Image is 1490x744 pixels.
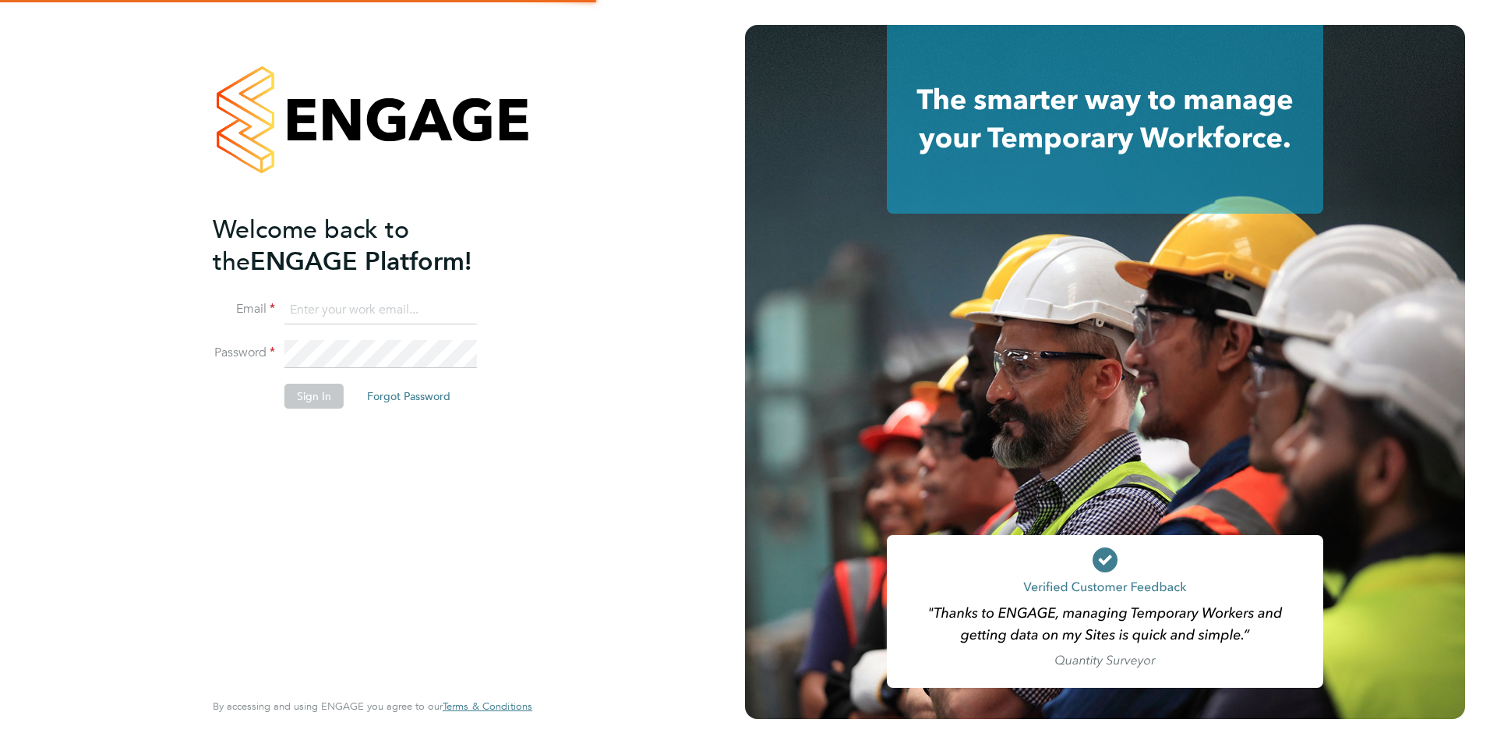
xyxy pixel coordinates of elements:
label: Email [213,301,275,317]
button: Sign In [284,384,344,409]
span: By accessing and using ENGAGE you agree to our [213,700,532,713]
input: Enter your work email... [284,296,477,324]
a: Terms & Conditions [443,700,532,713]
label: Password [213,345,275,361]
span: Welcome back to the [213,214,409,277]
h2: ENGAGE Platform! [213,214,517,278]
button: Forgot Password [355,384,463,409]
span: Terms & Conditions [443,700,532,713]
